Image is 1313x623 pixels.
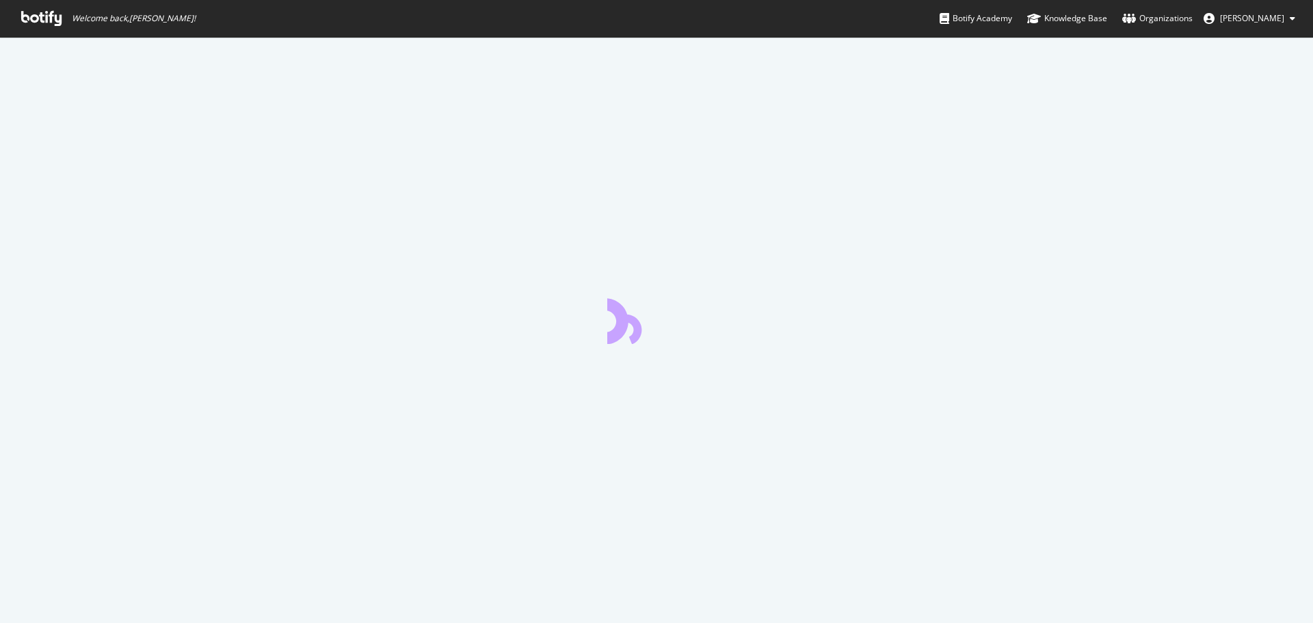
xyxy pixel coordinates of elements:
[72,13,196,24] span: Welcome back, [PERSON_NAME] !
[940,12,1012,25] div: Botify Academy
[1220,12,1284,24] span: Karina Drouin
[1027,12,1107,25] div: Knowledge Base
[1122,12,1193,25] div: Organizations
[607,295,706,344] div: animation
[1193,8,1306,29] button: [PERSON_NAME]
